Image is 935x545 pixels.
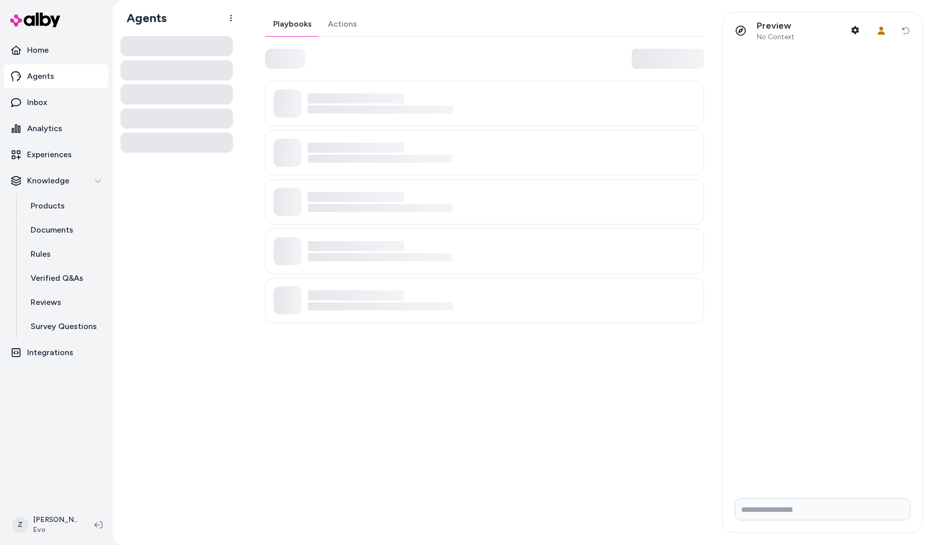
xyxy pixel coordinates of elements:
[4,90,108,115] a: Inbox
[757,20,794,32] p: Preview
[31,272,83,284] p: Verified Q&As
[4,169,108,193] button: Knowledge
[119,11,167,26] h1: Agents
[27,123,62,135] p: Analytics
[735,498,910,520] input: Write your prompt here
[27,96,47,108] p: Inbox
[4,143,108,167] a: Experiences
[31,296,61,308] p: Reviews
[4,38,108,62] a: Home
[31,224,73,236] p: Documents
[21,194,108,218] a: Products
[21,290,108,314] a: Reviews
[265,12,320,36] a: Playbooks
[6,509,86,541] button: Z[PERSON_NAME]Evo
[10,13,60,27] img: alby Logo
[27,149,72,161] p: Experiences
[33,515,78,525] p: [PERSON_NAME]
[4,341,108,365] a: Integrations
[27,175,69,187] p: Knowledge
[21,266,108,290] a: Verified Q&As
[4,64,108,88] a: Agents
[33,525,78,535] span: Evo
[757,33,794,42] span: No Context
[12,517,28,533] span: Z
[21,218,108,242] a: Documents
[27,70,54,82] p: Agents
[27,44,49,56] p: Home
[27,347,73,359] p: Integrations
[320,12,365,36] a: Actions
[21,242,108,266] a: Rules
[31,320,97,333] p: Survey Questions
[21,314,108,339] a: Survey Questions
[4,117,108,141] a: Analytics
[31,200,65,212] p: Products
[31,248,51,260] p: Rules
